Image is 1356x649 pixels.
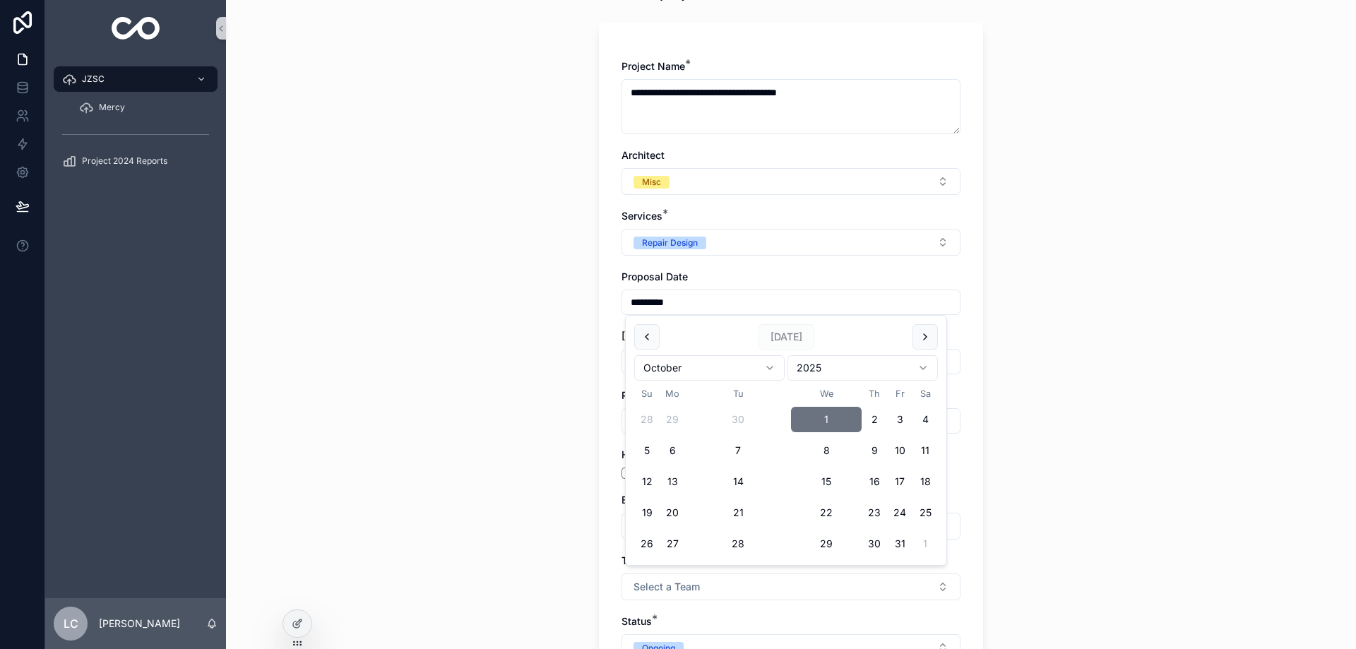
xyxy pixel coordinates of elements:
[887,531,912,556] button: Friday, October 31st, 2025
[634,386,660,401] th: Sunday
[912,407,938,432] button: Saturday, October 4th, 2025
[112,17,160,40] img: App logo
[862,386,887,401] th: Thursday
[814,500,839,525] button: Wednesday, October 22nd, 2025
[642,237,698,249] div: Repair Design
[887,500,912,525] button: Friday, October 24th, 2025
[912,469,938,494] button: Saturday, October 18th, 2025
[862,469,887,494] button: Thursday, October 16th, 2025
[660,500,685,525] button: Monday, October 20th, 2025
[912,386,938,401] th: Saturday
[862,407,887,432] button: Thursday, October 2nd, 2025
[791,386,862,401] th: Wednesday
[99,617,180,631] p: [PERSON_NAME]
[634,407,660,432] button: Sunday, September 28th, 2025
[621,229,961,256] button: Select Button
[912,438,938,463] button: Saturday, October 11th, 2025
[621,210,662,222] span: Services
[621,389,646,401] span: Price
[64,615,78,632] span: LC
[814,531,839,556] button: Wednesday, October 29th, 2025
[45,56,226,192] div: scrollable content
[862,500,887,525] button: Thursday, October 23rd, 2025
[54,66,218,92] a: JZSC
[634,386,938,556] table: October 2025
[862,531,887,556] button: Thursday, October 30th, 2025
[621,615,652,627] span: Status
[912,500,938,525] button: Saturday, October 25th, 2025
[814,469,839,494] button: Wednesday, October 15th, 2025
[725,500,751,525] button: Tuesday, October 21st, 2025
[887,386,912,401] th: Friday
[660,531,685,556] button: Monday, October 27th, 2025
[82,155,167,167] span: Project 2024 Reports
[814,438,839,463] button: Wednesday, October 8th, 2025
[71,95,218,120] a: Mercy
[634,469,660,494] button: Sunday, October 12th, 2025
[621,573,961,600] button: Select Button
[634,500,660,525] button: Sunday, October 19th, 2025
[621,60,685,72] span: Project Name
[634,580,700,594] span: Select a Team
[814,407,839,432] button: Today, Wednesday, October 1st, 2025, selected
[660,469,685,494] button: Monday, October 13th, 2025
[725,438,751,463] button: Tuesday, October 7th, 2025
[642,176,661,189] div: Misc
[621,513,961,540] button: Select Button
[82,73,105,85] span: JZSC
[634,438,660,463] button: Sunday, October 5th, 2025
[887,407,912,432] button: Friday, October 3rd, 2025
[725,531,751,556] button: Tuesday, October 28th, 2025
[862,438,887,463] button: Thursday, October 9th, 2025
[660,407,685,432] button: Monday, September 29th, 2025
[685,386,791,401] th: Tuesday
[621,448,652,460] span: Hourly
[634,531,660,556] button: Sunday, October 26th, 2025
[621,168,961,195] button: Select Button
[99,102,125,113] span: Mercy
[660,438,685,463] button: Monday, October 6th, 2025
[54,148,218,174] a: Project 2024 Reports
[887,469,912,494] button: Friday, October 17th, 2025
[621,554,647,566] span: Team
[660,386,685,401] th: Monday
[725,469,751,494] button: Tuesday, October 14th, 2025
[621,149,665,161] span: Architect
[725,407,751,432] button: Tuesday, September 30th, 2025
[621,270,688,282] span: Proposal Date
[887,438,912,463] button: Friday, October 10th, 2025
[621,494,662,506] span: Engineer
[912,531,938,556] button: Saturday, November 1st, 2025
[621,330,703,342] span: [MEDICAL_DATA]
